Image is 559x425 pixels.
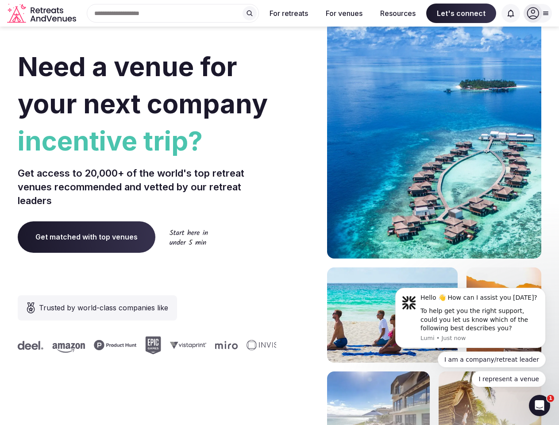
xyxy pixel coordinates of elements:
a: Visit the homepage [7,4,78,23]
svg: Deel company logo [13,341,39,350]
svg: Retreats and Venues company logo [7,4,78,23]
button: For venues [319,4,370,23]
span: incentive trip? [18,122,276,159]
iframe: Intercom notifications message [382,280,559,392]
svg: Invisible company logo [242,340,290,351]
button: For retreats [262,4,315,23]
span: Trusted by world-class companies like [39,302,168,313]
img: woman sitting in back of truck with camels [466,267,541,363]
button: Resources [373,4,423,23]
span: 1 [547,395,554,402]
span: Let's connect [426,4,496,23]
a: Get matched with top venues [18,221,155,252]
iframe: Intercom live chat [529,395,550,416]
img: Start here in under 5 min [170,229,208,245]
svg: Miro company logo [210,341,233,349]
img: yoga on tropical beach [327,267,458,363]
svg: Vistaprint company logo [165,341,201,349]
svg: Epic Games company logo [140,336,156,354]
p: Get access to 20,000+ of the world's top retreat venues recommended and vetted by our retreat lea... [18,166,276,207]
span: Need a venue for your next company [18,50,268,120]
